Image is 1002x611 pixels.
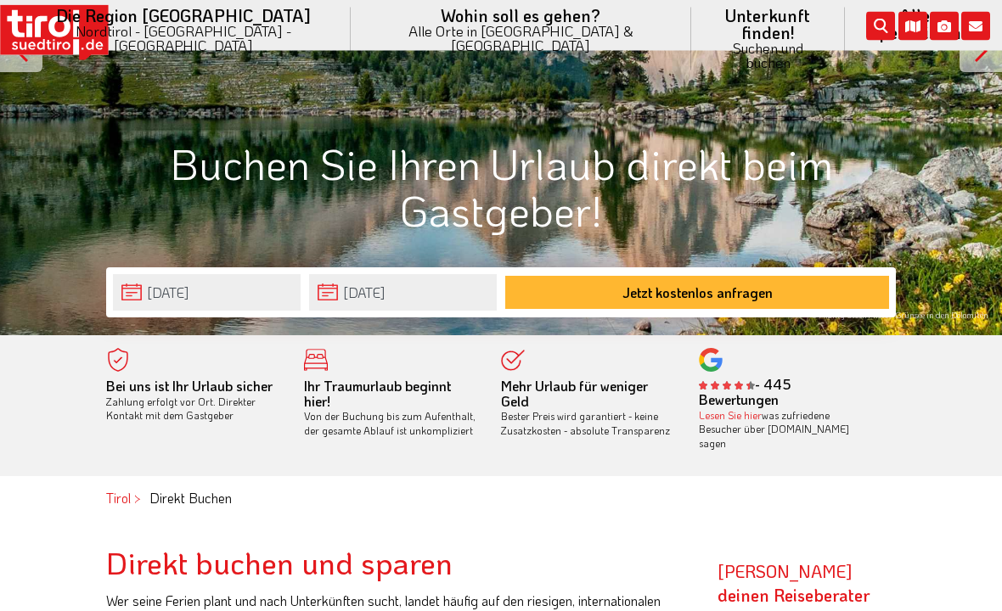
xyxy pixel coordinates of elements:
[699,409,871,451] div: was zufriedene Besucher über [DOMAIN_NAME] sagen
[371,24,672,53] small: Alle Orte in [GEOGRAPHIC_DATA] & [GEOGRAPHIC_DATA]
[898,12,927,41] i: Karte öffnen
[699,409,762,423] a: Lesen Sie hier
[501,378,648,411] b: Mehr Urlaub für weniger Geld
[106,547,692,580] h2: Direkt buchen und sparen
[699,376,791,409] b: - 445 Bewertungen
[304,380,476,439] div: Von der Buchung bis zum Aufenthalt, der gesamte Ablauf ist unkompliziert
[304,378,451,411] b: Ihr Traumurlaub beginnt hier!
[113,275,301,311] input: Anreise
[37,24,330,53] small: Nordtirol - [GEOGRAPHIC_DATA] - [GEOGRAPHIC_DATA]
[718,585,870,607] span: deinen Reiseberater
[309,275,497,311] input: Abreise
[930,12,959,41] i: Fotogalerie
[501,380,673,439] div: Bester Preis wird garantiert - keine Zusatzkosten - absolute Transparenz
[106,378,273,395] b: Bei uns ist Ihr Urlaub sicher
[961,12,990,41] i: Kontakt
[718,561,870,607] strong: [PERSON_NAME]
[106,141,896,234] h1: Buchen Sie Ihren Urlaub direkt beim Gastgeber!
[149,490,232,507] em: Direkt Buchen
[106,490,131,507] a: Tirol
[106,380,279,423] div: Zahlung erfolgt vor Ort. Direkter Kontakt mit dem Gastgeber
[712,41,824,70] small: Suchen und buchen
[505,277,889,310] button: Jetzt kostenlos anfragen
